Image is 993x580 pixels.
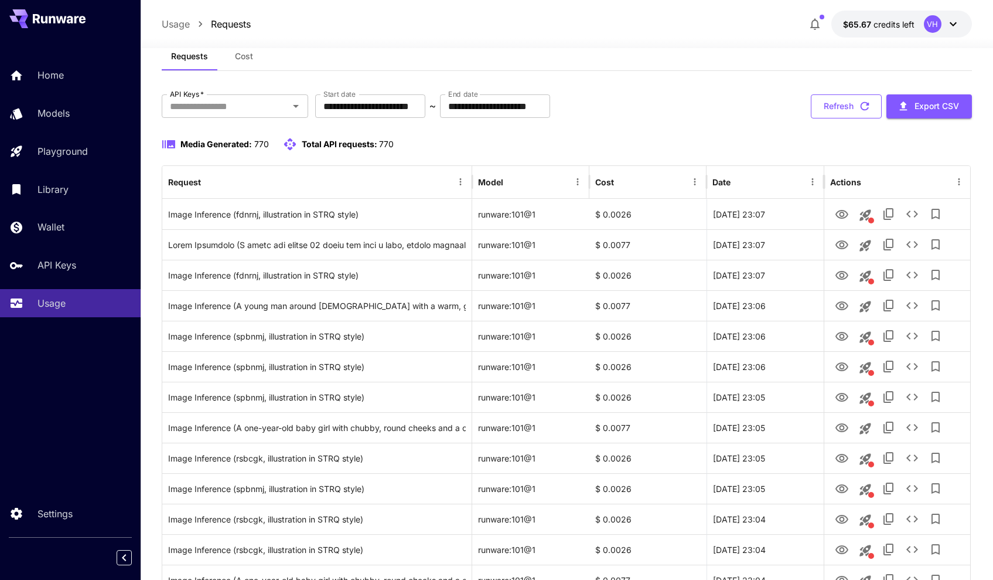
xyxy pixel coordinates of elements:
[924,355,947,378] button: Add to library
[707,382,824,412] div: 02 Oct, 2025 23:05
[472,260,589,290] div: runware:101@1
[900,263,924,287] button: See details
[504,174,521,190] button: Sort
[37,258,76,272] p: API Keys
[830,415,854,439] button: View
[900,446,924,470] button: See details
[900,385,924,409] button: See details
[168,535,466,565] div: Click to copy prompt
[168,443,466,473] div: Click to copy prompt
[830,324,854,348] button: View
[472,504,589,534] div: runware:101@1
[589,260,707,290] div: $ 0.0026
[589,412,707,443] div: $ 0.0077
[854,264,877,288] button: This request includes a reference image. Clicking this will load all other parameters, but for pr...
[569,174,586,190] button: Menu
[235,51,253,62] span: Cost
[472,382,589,412] div: runware:101@1
[900,355,924,378] button: See details
[924,202,947,226] button: Add to library
[924,263,947,287] button: Add to library
[707,534,824,565] div: 02 Oct, 2025 23:04
[125,547,141,568] div: Collapse sidebar
[877,416,900,439] button: Copy TaskUUID
[589,382,707,412] div: $ 0.0026
[37,220,64,234] p: Wallet
[830,385,854,409] button: View
[472,321,589,351] div: runware:101@1
[707,412,824,443] div: 02 Oct, 2025 23:05
[168,199,466,229] div: Click to copy prompt
[924,507,947,531] button: Add to library
[830,476,854,500] button: View
[877,324,900,348] button: Copy TaskUUID
[900,416,924,439] button: See details
[707,260,824,290] div: 02 Oct, 2025 23:07
[37,106,70,120] p: Models
[830,177,861,187] div: Actions
[472,473,589,504] div: runware:101@1
[854,203,877,227] button: This request includes a reference image. Clicking this will load all other parameters, but for pr...
[589,473,707,504] div: $ 0.0026
[171,51,208,62] span: Requests
[877,202,900,226] button: Copy TaskUUID
[589,443,707,473] div: $ 0.0026
[854,508,877,532] button: This request includes a reference image. Clicking this will load all other parameters, but for pr...
[924,233,947,256] button: Add to library
[168,291,466,321] div: Click to copy prompt
[877,385,900,409] button: Copy TaskUUID
[854,295,877,318] button: Launch in playground
[830,202,854,226] button: View
[854,234,877,257] button: Launch in playground
[37,296,66,310] p: Usage
[707,351,824,382] div: 02 Oct, 2025 23:06
[712,177,731,187] div: Date
[830,354,854,378] button: View
[472,412,589,443] div: runware:101@1
[589,199,707,229] div: $ 0.0026
[168,474,466,504] div: Click to copy prompt
[589,229,707,260] div: $ 0.0077
[472,351,589,382] div: runware:101@1
[707,229,824,260] div: 02 Oct, 2025 23:07
[877,538,900,561] button: Copy TaskUUID
[877,507,900,531] button: Copy TaskUUID
[117,550,132,565] button: Collapse sidebar
[472,534,589,565] div: runware:101@1
[854,417,877,440] button: Launch in playground
[211,17,251,31] a: Requests
[843,19,873,29] span: $65.67
[168,413,466,443] div: Click to copy prompt
[589,504,707,534] div: $ 0.0026
[379,139,394,149] span: 770
[900,477,924,500] button: See details
[707,443,824,473] div: 02 Oct, 2025 23:05
[811,94,882,118] button: Refresh
[589,321,707,351] div: $ 0.0026
[589,351,707,382] div: $ 0.0026
[162,17,190,31] a: Usage
[854,539,877,562] button: This request includes a reference image. Clicking this will load all other parameters, but for pr...
[873,19,914,29] span: credits left
[615,174,632,190] button: Sort
[168,504,466,534] div: Click to copy prompt
[877,477,900,500] button: Copy TaskUUID
[37,182,69,196] p: Library
[830,537,854,561] button: View
[180,139,252,149] span: Media Generated:
[900,202,924,226] button: See details
[452,174,469,190] button: Menu
[170,89,204,99] label: API Keys
[472,199,589,229] div: runware:101@1
[472,229,589,260] div: runware:101@1
[804,174,821,190] button: Menu
[168,177,201,187] div: Request
[162,17,251,31] nav: breadcrumb
[830,507,854,531] button: View
[831,11,972,38] button: $65.6709VH
[854,478,877,501] button: This request includes a reference image. Clicking this will load all other parameters, but for pr...
[924,416,947,439] button: Add to library
[707,290,824,321] div: 02 Oct, 2025 23:06
[924,538,947,561] button: Add to library
[924,446,947,470] button: Add to library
